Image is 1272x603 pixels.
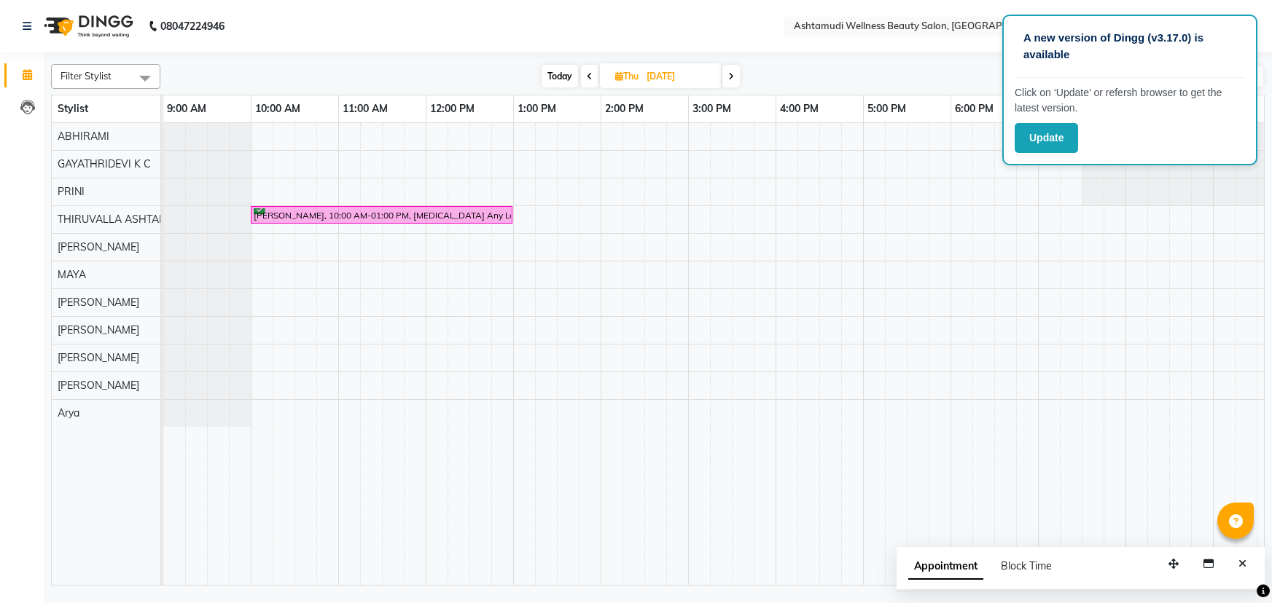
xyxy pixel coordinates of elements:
[58,185,85,198] span: PRINI
[601,98,647,119] a: 2:00 PM
[951,98,997,119] a: 6:00 PM
[426,98,478,119] a: 12:00 PM
[58,296,139,309] span: [PERSON_NAME]
[908,553,983,580] span: Appointment
[776,98,822,119] a: 4:00 PM
[864,98,910,119] a: 5:00 PM
[37,6,137,47] img: logo
[339,98,391,119] a: 11:00 AM
[58,379,139,392] span: [PERSON_NAME]
[58,102,88,115] span: Stylist
[252,208,511,222] div: [PERSON_NAME], 10:00 AM-01:00 PM, [MEDICAL_DATA] Any Length Offer
[58,351,139,364] span: [PERSON_NAME]
[1015,85,1245,116] p: Click on ‘Update’ or refersh browser to get the latest version.
[542,65,578,87] span: Today
[61,70,112,82] span: Filter Stylist
[251,98,304,119] a: 10:00 AM
[58,406,79,419] span: Arya
[1211,545,1257,588] iframe: chat widget
[1001,559,1052,572] span: Block Time
[58,240,139,253] span: [PERSON_NAME]
[58,323,139,336] span: [PERSON_NAME]
[163,98,210,119] a: 9:00 AM
[514,98,560,119] a: 1:00 PM
[58,130,109,143] span: ABHIRAMI
[58,157,151,170] span: GAYATHRIDEVI K C
[642,66,715,87] input: 2025-09-04
[58,268,86,281] span: MAYA
[160,6,225,47] b: 08047224946
[689,98,735,119] a: 3:00 PM
[612,71,642,82] span: Thu
[1023,30,1236,63] p: A new version of Dingg (v3.17.0) is available
[1015,123,1078,153] button: Update
[58,213,185,226] span: THIRUVALLA ASHTAMUDI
